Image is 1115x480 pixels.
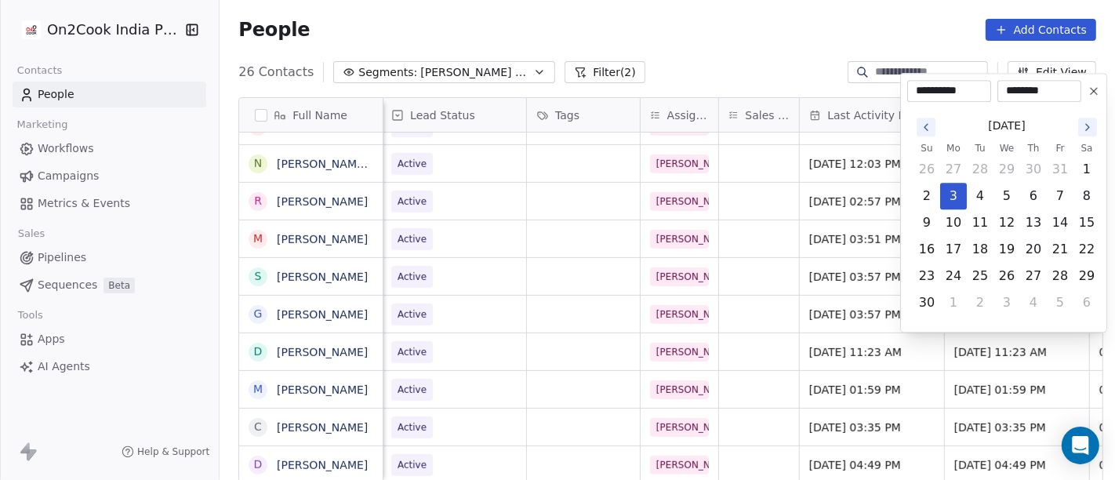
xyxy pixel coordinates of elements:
[1021,157,1046,182] button: Thursday, October 30th, 2025
[1047,140,1073,156] th: Friday
[1021,210,1046,235] button: Thursday, November 13th, 2025
[1074,210,1099,235] button: Saturday, November 15th, 2025
[1021,290,1046,315] button: Thursday, December 4th, 2025
[994,184,1019,209] button: Wednesday, November 5th, 2025
[941,264,966,289] button: Monday, November 24th, 2025
[968,210,993,235] button: Tuesday, November 11th, 2025
[1048,264,1073,289] button: Friday, November 28th, 2025
[1048,237,1073,262] button: Friday, November 21st, 2025
[1073,140,1100,156] th: Saturday
[988,118,1025,134] span: [DATE]
[940,140,967,156] th: Monday
[994,237,1019,262] button: Wednesday, November 19th, 2025
[968,237,993,262] button: Tuesday, November 18th, 2025
[941,184,966,209] button: Monday, November 3rd, 2025, selected
[914,290,939,315] button: Sunday, November 30th, 2025
[1048,184,1073,209] button: Friday, November 7th, 2025
[1074,237,1099,262] button: Saturday, November 22nd, 2025
[1074,184,1099,209] button: Saturday, November 8th, 2025
[941,210,966,235] button: Monday, November 10th, 2025
[994,290,1019,315] button: Wednesday, December 3rd, 2025
[913,140,1100,316] table: November 2025
[968,264,993,289] button: Tuesday, November 25th, 2025
[1021,264,1046,289] button: Thursday, November 27th, 2025
[968,290,993,315] button: Tuesday, December 2nd, 2025
[994,157,1019,182] button: Wednesday, October 29th, 2025
[1021,184,1046,209] button: Thursday, November 6th, 2025
[994,210,1019,235] button: Wednesday, November 12th, 2025
[914,157,939,182] button: Sunday, October 26th, 2025
[968,157,993,182] button: Tuesday, October 28th, 2025
[967,140,993,156] th: Tuesday
[1020,140,1047,156] th: Thursday
[1074,157,1099,182] button: Saturday, November 1st, 2025
[914,210,939,235] button: Sunday, November 9th, 2025
[941,237,966,262] button: Monday, November 17th, 2025
[917,118,935,136] button: Go to the Previous Month
[1078,118,1097,136] button: Go to the Next Month
[914,264,939,289] button: Sunday, November 23rd, 2025
[968,184,993,209] button: Tuesday, November 4th, 2025
[914,237,939,262] button: Sunday, November 16th, 2025
[1048,290,1073,315] button: Friday, December 5th, 2025
[913,140,940,156] th: Sunday
[1074,290,1099,315] button: Saturday, December 6th, 2025
[993,140,1020,156] th: Wednesday
[1074,264,1099,289] button: Saturday, November 29th, 2025
[941,157,966,182] button: Monday, October 27th, 2025
[941,290,966,315] button: Monday, December 1st, 2025
[994,264,1019,289] button: Wednesday, November 26th, 2025
[1021,237,1046,262] button: Thursday, November 20th, 2025
[1048,157,1073,182] button: Friday, October 31st, 2025
[914,184,939,209] button: Sunday, November 2nd, 2025
[1048,210,1073,235] button: Friday, November 14th, 2025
